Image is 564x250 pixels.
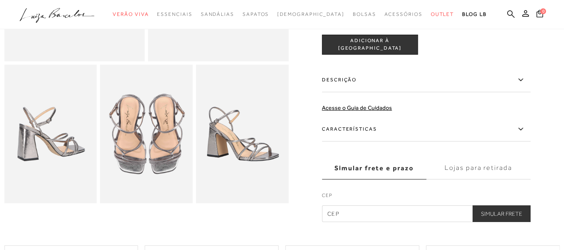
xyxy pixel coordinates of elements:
span: Acessórios [384,11,422,17]
label: Descrição [322,68,531,92]
span: BLOG LB [462,11,486,17]
a: categoryNavScreenReaderText [113,7,149,22]
span: Verão Viva [113,11,149,17]
span: ADICIONAR À [GEOGRAPHIC_DATA] [322,37,417,52]
span: [DEMOGRAPHIC_DATA] [277,11,344,17]
a: Acesse o Guia de Cuidados [322,104,392,111]
label: Lojas para retirada [426,157,531,179]
span: Sandálias [201,11,234,17]
input: CEP [322,205,531,222]
img: image [100,65,193,204]
span: Essenciais [157,11,192,17]
label: Simular frete e prazo [322,157,426,179]
a: categoryNavScreenReaderText [157,7,192,22]
span: Bolsas [353,11,376,17]
a: categoryNavScreenReaderText [431,7,454,22]
a: categoryNavScreenReaderText [353,7,376,22]
img: image [4,65,97,204]
label: CEP [322,192,531,203]
button: ADICIONAR À [GEOGRAPHIC_DATA] [322,35,418,55]
span: Outlet [431,11,454,17]
img: image [196,65,288,204]
label: Características [322,117,531,141]
a: categoryNavScreenReaderText [384,7,422,22]
span: 0 [540,8,546,14]
a: categoryNavScreenReaderText [201,7,234,22]
a: categoryNavScreenReaderText [243,7,269,22]
button: Simular Frete [473,205,531,222]
a: BLOG LB [462,7,486,22]
span: Sapatos [243,11,269,17]
a: noSubCategoriesText [277,7,344,22]
button: 0 [534,9,546,20]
